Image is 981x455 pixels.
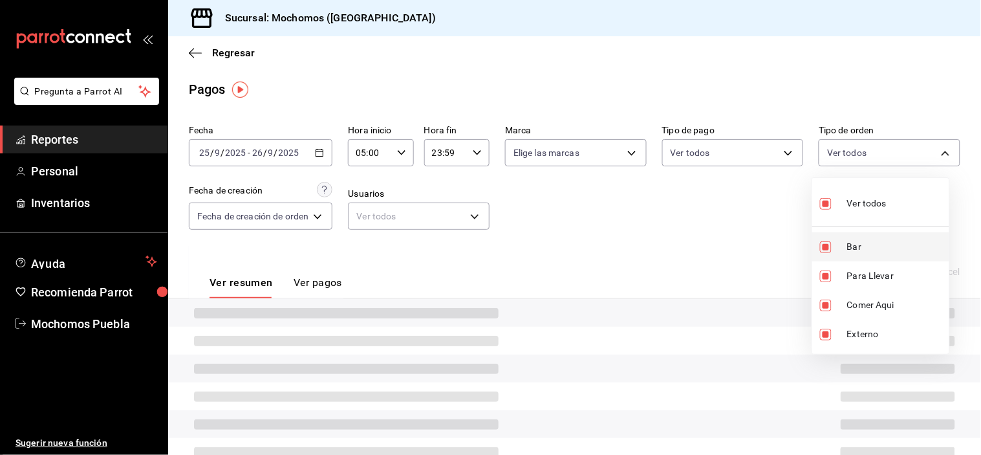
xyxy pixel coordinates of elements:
span: Ver todos [847,197,887,210]
img: Tooltip marker [232,82,248,98]
span: Para Llevar [847,269,944,283]
span: Externo [847,327,944,341]
span: Comer Aqui [847,298,944,312]
span: Bar [847,240,944,254]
